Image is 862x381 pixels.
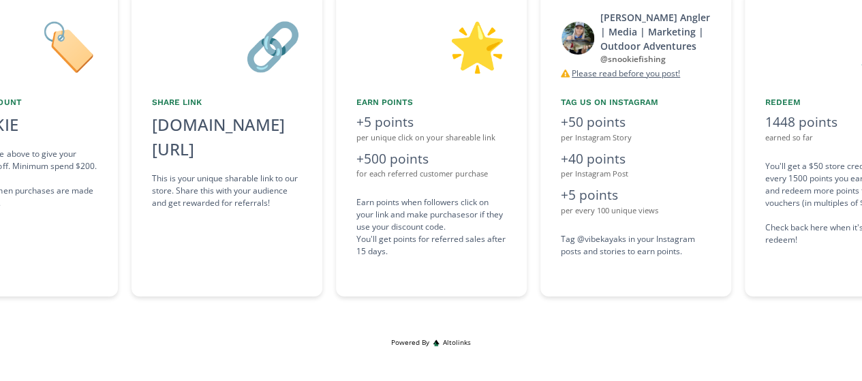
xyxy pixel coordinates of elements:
div: +500 points [356,149,506,169]
div: per Instagram Story [561,132,711,144]
div: +50 points [561,112,711,132]
div: per Instagram Post [561,168,711,180]
div: 🌟 [356,10,506,80]
div: per unique click on your shareable link [356,132,506,144]
img: favicon-32x32.png [433,339,440,346]
div: Share Link [152,96,302,108]
div: per every 100 unique views [561,205,711,217]
div: +5 points [561,185,711,205]
div: 🔗 [152,10,302,80]
img: 235774897_856462774984253_7481857781311888423_n.jpg [561,21,595,55]
div: for each referred customer purchase [356,168,506,180]
span: Powered By [391,337,429,348]
div: Earn points when followers click on your link and make purchases or if they use your discount cod... [356,196,506,258]
div: @ snookiefishing [600,53,711,65]
div: +5 points [356,112,506,132]
div: +40 points [561,149,711,169]
div: [DOMAIN_NAME][URL] [152,112,302,162]
div: This is your unique sharable link to our store. Share this with your audience and get rewarded fo... [152,172,302,209]
u: Please read before you post! [572,67,680,79]
div: [PERSON_NAME] Angler | Media | Marketing | Outdoor Adventures [600,10,711,53]
div: Tag @vibekayaks in your Instagram posts and stories to earn points. [561,233,711,258]
div: Earn points [356,96,506,108]
span: Altolinks [443,337,471,348]
div: Tag us on Instagram [561,96,711,108]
